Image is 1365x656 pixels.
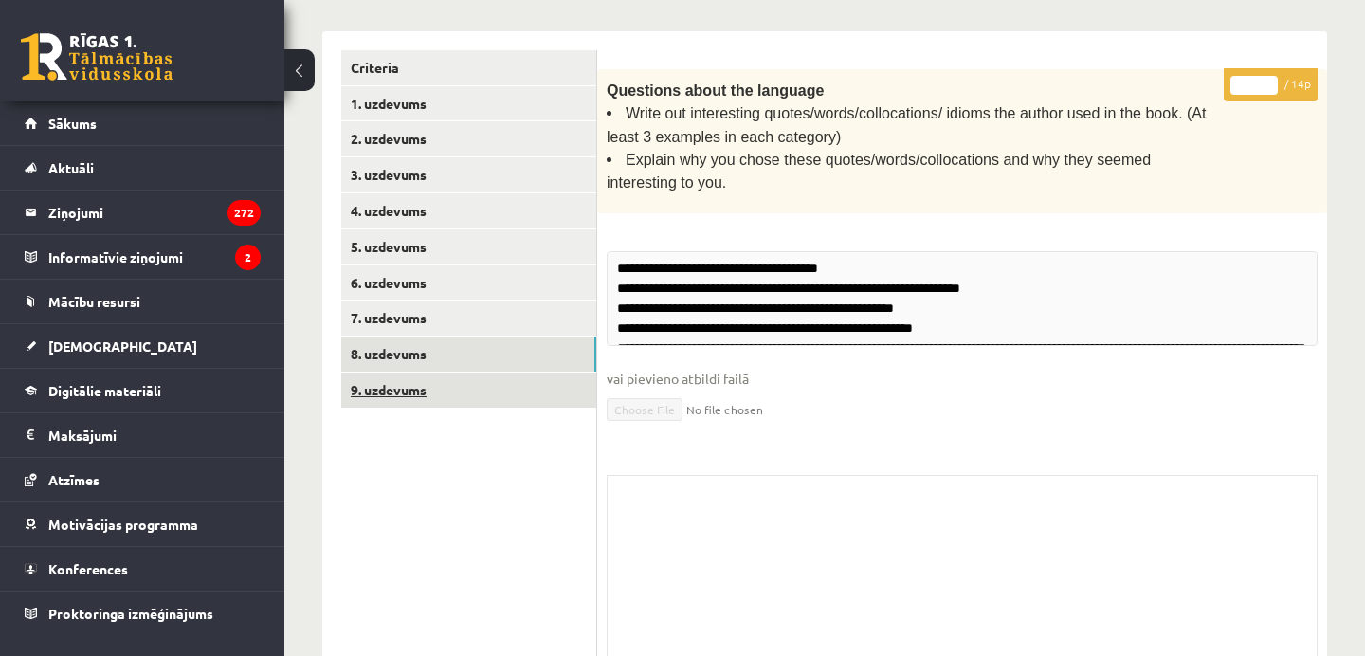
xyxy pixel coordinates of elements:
[25,280,261,323] a: Mācību resursi
[48,516,198,533] span: Motivācijas programma
[48,159,94,176] span: Aktuāli
[341,86,596,121] a: 1. uzdevums
[48,560,128,577] span: Konferences
[1224,68,1318,101] p: / 14p
[341,337,596,372] a: 8. uzdevums
[341,301,596,336] a: 7. uzdevums
[25,369,261,412] a: Digitālie materiāli
[25,413,261,457] a: Maksājumi
[25,547,261,591] a: Konferences
[341,229,596,264] a: 5. uzdevums
[48,235,261,279] legend: Informatīvie ziņojumi
[25,235,261,279] a: Informatīvie ziņojumi2
[48,115,97,132] span: Sākums
[607,105,1206,144] span: Write out interesting quotes/words/collocations/ idioms the author used in the book. (At least 3 ...
[235,245,261,270] i: 2
[607,152,1151,191] span: Explain why you chose these quotes/words/collocations and why they seemed interesting to you.
[227,200,261,226] i: 272
[25,324,261,368] a: [DEMOGRAPHIC_DATA]
[25,458,261,501] a: Atzīmes
[341,265,596,301] a: 6. uzdevums
[48,605,213,622] span: Proktoringa izmēģinājums
[341,50,596,85] a: Criteria
[48,293,140,310] span: Mācību resursi
[25,191,261,234] a: Ziņojumi272
[25,101,261,145] a: Sākums
[48,337,197,355] span: [DEMOGRAPHIC_DATA]
[25,146,261,190] a: Aktuāli
[48,471,100,488] span: Atzīmes
[21,33,173,81] a: Rīgas 1. Tālmācības vidusskola
[48,413,261,457] legend: Maksājumi
[25,502,261,546] a: Motivācijas programma
[48,382,161,399] span: Digitālie materiāli
[341,373,596,408] a: 9. uzdevums
[48,191,261,234] legend: Ziņojumi
[607,369,1318,389] span: vai pievieno atbildi failā
[25,592,261,635] a: Proktoringa izmēģinājums
[341,121,596,156] a: 2. uzdevums
[341,157,596,192] a: 3. uzdevums
[341,193,596,228] a: 4. uzdevums
[607,82,824,99] span: Questions about the language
